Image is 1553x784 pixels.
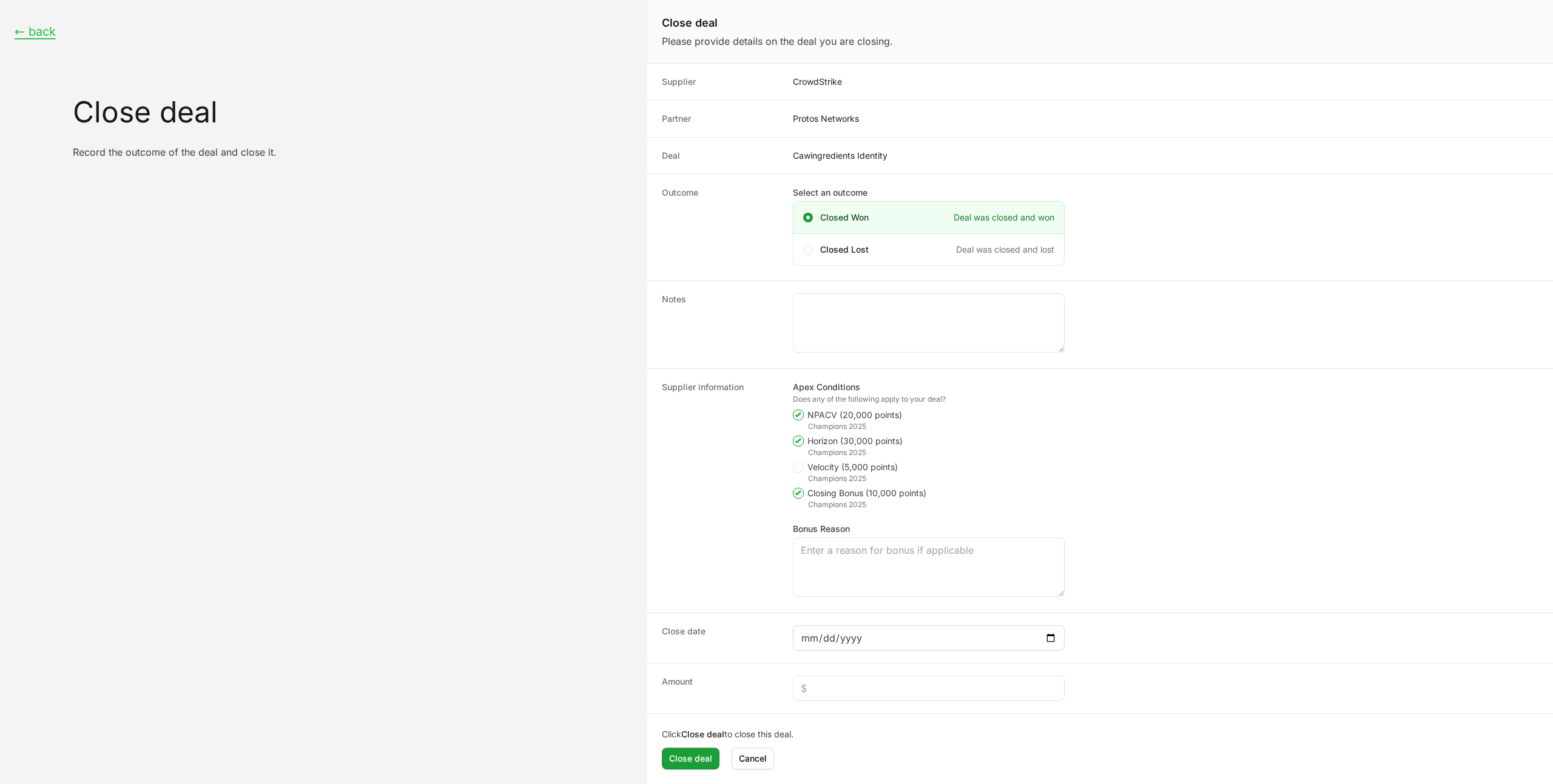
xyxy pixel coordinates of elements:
dt: Deal [662,150,778,162]
span: Cancel [739,751,767,766]
span: Closed Lost [820,244,869,256]
h1: Close deal [662,15,1538,32]
span: Closing Bonus (10,000 points) [807,487,926,499]
span: Velocity (5,000 points) [807,461,898,473]
dt: Close date [662,625,778,651]
dt: Partner [662,113,778,125]
span: Deal was closed and won [954,211,1054,224]
p: Record the outcome of the deal and close it. [73,146,616,158]
span: Horizon (30,000 points) [807,435,903,447]
dd: Cawingredients Identity [793,150,1538,162]
button: ← back [15,24,56,39]
span: Close deal [669,751,712,766]
label: Select an outcome [793,187,1065,199]
dt: Notes [662,293,778,356]
dd: Protos Networks [793,113,1538,125]
div: Does any of the following apply to your deal? [793,394,1065,404]
b: Close deal [681,729,724,739]
button: Close deal [662,748,719,769]
dt: Amount [662,676,778,701]
p: Please provide details on the deal you are closing. [662,34,1538,48]
div: Champions 2025 [808,500,1065,510]
h1: Close deal [73,98,633,127]
input: $ [801,681,1057,696]
span: NPACV (20,000 points) [807,409,902,421]
dt: Outcome [662,187,778,268]
span: Closed Won [820,211,869,224]
p: Click to close this deal. [662,728,1538,740]
label: Bonus Reason [793,523,1065,535]
span: Deal was closed and lost [956,244,1054,256]
div: Champions 2025 [808,422,1065,431]
dd: CrowdStrike [793,76,1538,88]
button: Cancel [732,748,774,769]
dl: Close deal form [647,64,1553,714]
dt: Supplier information [662,381,778,600]
dt: Supplier [662,76,778,88]
legend: Apex Conditions [793,381,860,393]
div: Champions 2025 [808,474,1065,483]
div: Champions 2025 [808,448,1065,457]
